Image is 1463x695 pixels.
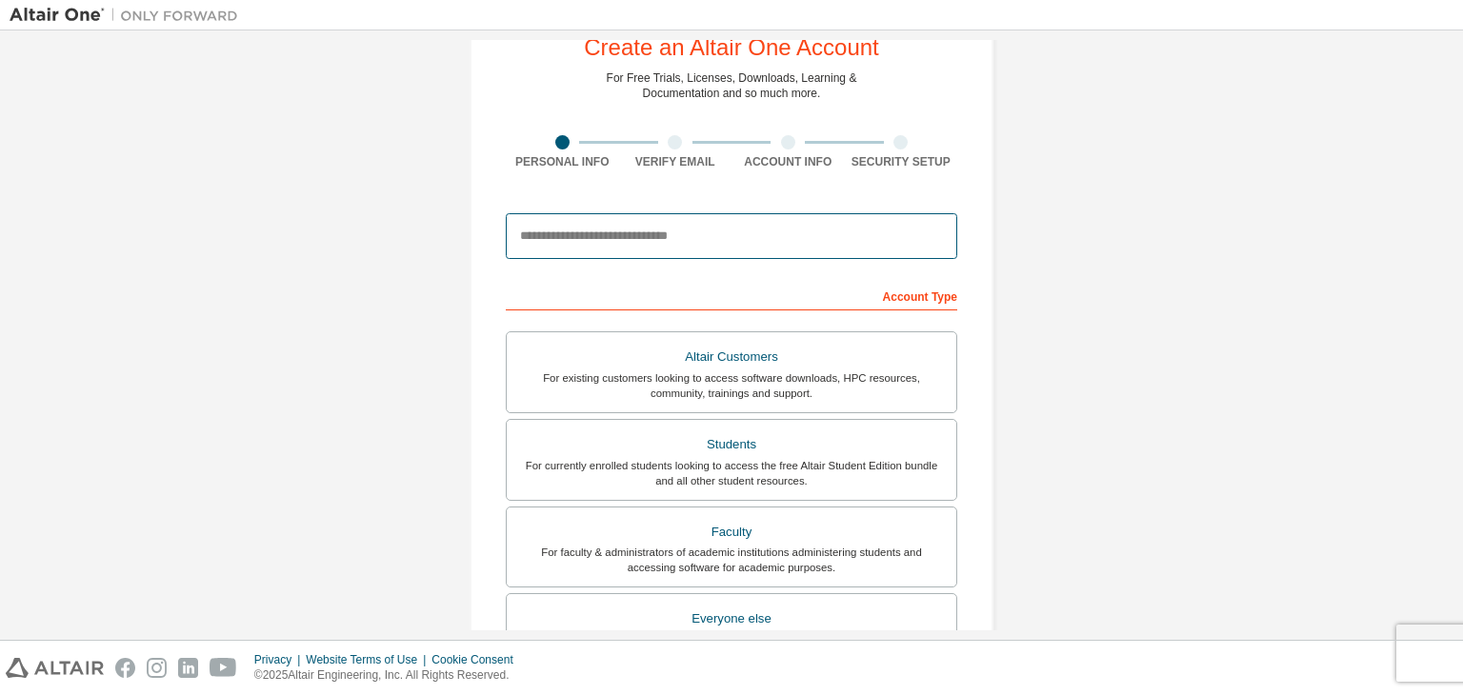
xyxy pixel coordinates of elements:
img: altair_logo.svg [6,658,104,678]
div: Create an Altair One Account [584,36,879,59]
div: Security Setup [845,154,958,169]
img: instagram.svg [147,658,167,678]
div: Altair Customers [518,344,945,370]
div: Cookie Consent [431,652,524,667]
p: © 2025 Altair Engineering, Inc. All Rights Reserved. [254,667,525,684]
img: facebook.svg [115,658,135,678]
img: Altair One [10,6,248,25]
div: Students [518,431,945,458]
div: Faculty [518,519,945,546]
div: For existing customers looking to access software downloads, HPC resources, community, trainings ... [518,370,945,401]
div: Account Info [731,154,845,169]
div: Website Terms of Use [306,652,431,667]
div: Verify Email [619,154,732,169]
img: linkedin.svg [178,658,198,678]
div: For currently enrolled students looking to access the free Altair Student Edition bundle and all ... [518,458,945,488]
div: For Free Trials, Licenses, Downloads, Learning & Documentation and so much more. [607,70,857,101]
div: For faculty & administrators of academic institutions administering students and accessing softwa... [518,545,945,575]
div: Everyone else [518,606,945,632]
div: Personal Info [506,154,619,169]
div: Privacy [254,652,306,667]
div: Account Type [506,280,957,310]
img: youtube.svg [210,658,237,678]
